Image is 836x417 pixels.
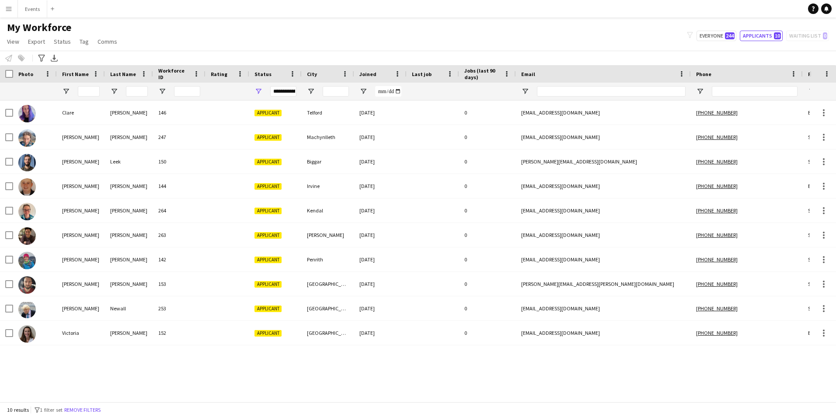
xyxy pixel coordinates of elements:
div: [EMAIL_ADDRESS][DOMAIN_NAME] [516,296,691,320]
input: Workforce ID Filter Input [174,86,200,97]
span: Tag [80,38,89,45]
img: Josh Leek [18,154,36,171]
img: Esther Tew [18,129,36,147]
span: Comms [98,38,117,45]
img: Victoria Stokes [18,325,36,343]
button: Everyone244 [697,31,736,41]
span: View [7,38,19,45]
input: Phone Filter Input [712,86,798,97]
div: [PERSON_NAME] [105,198,153,222]
span: Status [254,71,272,77]
span: Joined [359,71,376,77]
div: 144 [153,174,206,198]
div: 253 [153,296,206,320]
div: Victoria [57,321,105,345]
span: Export [28,38,45,45]
div: [PERSON_NAME] [57,125,105,149]
div: [DATE] [354,223,407,247]
button: Open Filter Menu [696,87,704,95]
div: [EMAIL_ADDRESS][DOMAIN_NAME] [516,321,691,345]
div: [DATE] [354,272,407,296]
tcxspan: Call +447867843188 via 3CX [696,134,738,140]
app-action-btn: Export XLSX [49,53,59,63]
div: 0 [459,247,516,271]
div: [DATE] [354,101,407,125]
img: Katie Smith [18,203,36,220]
div: 0 [459,174,516,198]
div: [GEOGRAPHIC_DATA] [302,321,354,345]
button: Open Filter Menu [110,87,118,95]
div: [DATE] [354,296,407,320]
div: Irvine [302,174,354,198]
span: Email [521,71,535,77]
div: [PERSON_NAME] [105,272,153,296]
div: [PERSON_NAME] [57,247,105,271]
div: [PERSON_NAME] [57,149,105,174]
a: Comms [94,36,121,47]
button: Events [18,0,47,17]
div: Biggar [302,149,354,174]
input: Email Filter Input [537,86,686,97]
div: 247 [153,125,206,149]
span: Last Name [110,71,136,77]
input: City Filter Input [323,86,349,97]
span: Applicant [254,110,282,116]
img: Clare Livsey [18,105,36,122]
div: Penrith [302,247,354,271]
div: [EMAIL_ADDRESS][DOMAIN_NAME] [516,101,691,125]
tcxspan: Call +447866580877 via 3CX [696,256,738,263]
tcxspan: Call +4407494574809 via 3CX [696,109,738,116]
span: Photo [18,71,33,77]
img: Stuart Newall [18,301,36,318]
div: 0 [459,125,516,149]
div: 0 [459,321,516,345]
span: Applicant [254,330,282,337]
div: Clare [57,101,105,125]
div: [PERSON_NAME] [302,223,354,247]
button: Open Filter Menu [808,87,816,95]
div: [PERSON_NAME] [105,125,153,149]
span: Applicant [254,183,282,190]
img: Joshua Stephen [18,178,36,196]
div: [PERSON_NAME] [105,321,153,345]
button: Open Filter Menu [359,87,367,95]
div: [PERSON_NAME] [57,174,105,198]
span: Applicant [254,208,282,214]
div: 0 [459,272,516,296]
div: [PERSON_NAME] [105,247,153,271]
div: [PERSON_NAME] [57,198,105,222]
div: 263 [153,223,206,247]
app-action-btn: Advanced filters [36,53,47,63]
div: 152 [153,321,206,345]
a: Tag [76,36,92,47]
div: Leek [105,149,153,174]
tcxspan: Call +447986471258 via 3CX [696,305,738,312]
div: [EMAIL_ADDRESS][DOMAIN_NAME] [516,247,691,271]
div: [EMAIL_ADDRESS][DOMAIN_NAME] [516,198,691,222]
div: 0 [459,198,516,222]
img: Sharon Kennedy [18,252,36,269]
div: [PERSON_NAME][EMAIL_ADDRESS][PERSON_NAME][DOMAIN_NAME] [516,272,691,296]
div: 0 [459,223,516,247]
a: Export [24,36,49,47]
button: Open Filter Menu [62,87,70,95]
span: 1 filter set [40,407,63,413]
span: Rating [211,71,227,77]
span: Status [54,38,71,45]
div: [DATE] [354,125,407,149]
div: [PERSON_NAME] [57,296,105,320]
tcxspan: Call +447979846645 via 3CX [696,183,738,189]
input: Joined Filter Input [375,86,401,97]
span: My Workforce [7,21,71,34]
img: Lucy Bell-Gray [18,227,36,245]
span: Phone [696,71,711,77]
div: [DATE] [354,321,407,345]
button: Open Filter Menu [254,87,262,95]
div: 0 [459,149,516,174]
span: Applicant [254,159,282,165]
tcxspan: Call +447794992230 via 3CX [696,330,738,336]
tcxspan: Call +447472471568 via 3CX [696,158,738,165]
div: 142 [153,247,206,271]
div: Machynlleth [302,125,354,149]
button: Open Filter Menu [158,87,166,95]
